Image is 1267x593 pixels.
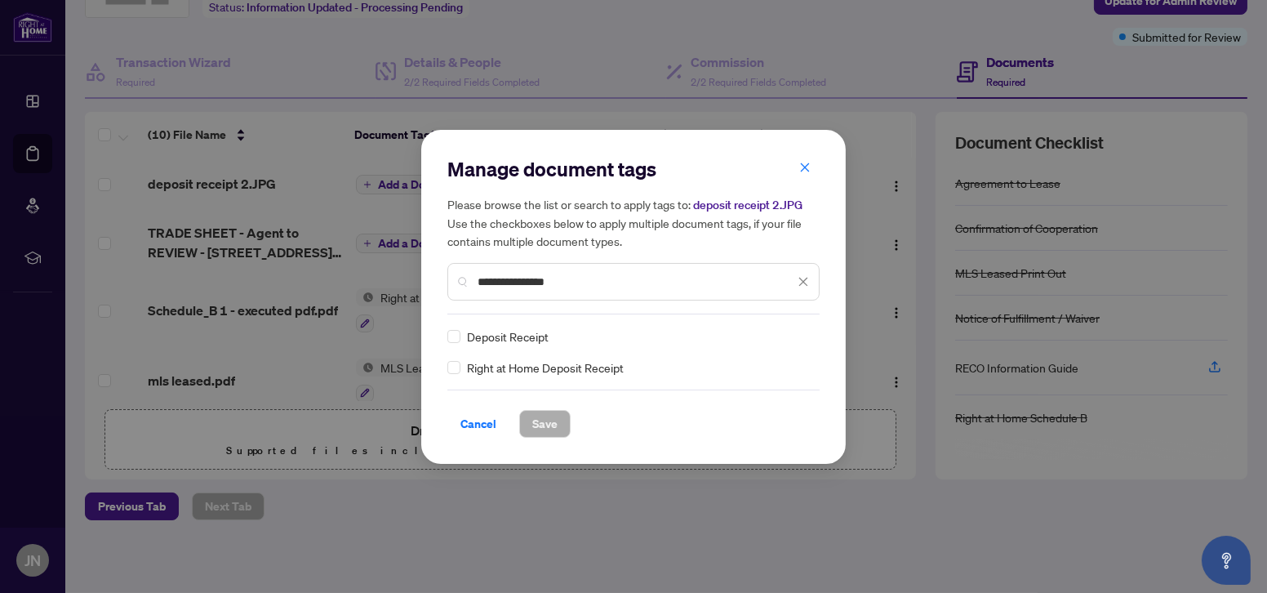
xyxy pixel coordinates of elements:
[447,195,820,250] h5: Please browse the list or search to apply tags to: Use the checkboxes below to apply multiple doc...
[460,411,496,437] span: Cancel
[467,328,549,346] span: Deposit Receipt
[447,156,820,182] h2: Manage document tags
[693,198,802,212] span: deposit receipt 2.JPG
[798,276,809,288] span: close
[447,410,509,438] button: Cancel
[799,162,811,173] span: close
[1202,536,1251,585] button: Open asap
[519,410,571,438] button: Save
[467,359,624,377] span: Right at Home Deposit Receipt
